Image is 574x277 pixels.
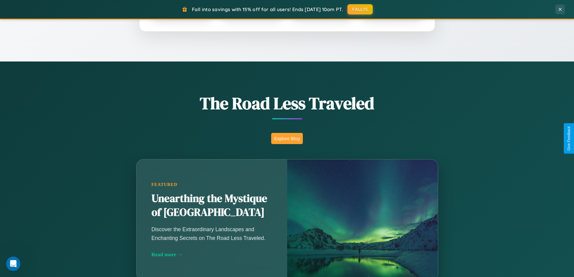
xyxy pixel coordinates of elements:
div: Give Feedback [567,126,571,151]
div: Read more → [152,251,272,258]
span: Fall into savings with 15% off for all users! Ends [DATE] 10am PT. [192,6,343,12]
p: Discover the Extraordinary Landscapes and Enchanting Secrets on The Road Less Traveled. [152,225,272,242]
div: Featured [152,182,272,187]
button: FALL15 [347,4,373,14]
h1: The Road Less Traveled [106,92,468,115]
h2: Unearthing the Mystique of [GEOGRAPHIC_DATA] [152,192,272,219]
button: Explore Blog [271,133,303,144]
iframe: Intercom live chat [6,257,20,271]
